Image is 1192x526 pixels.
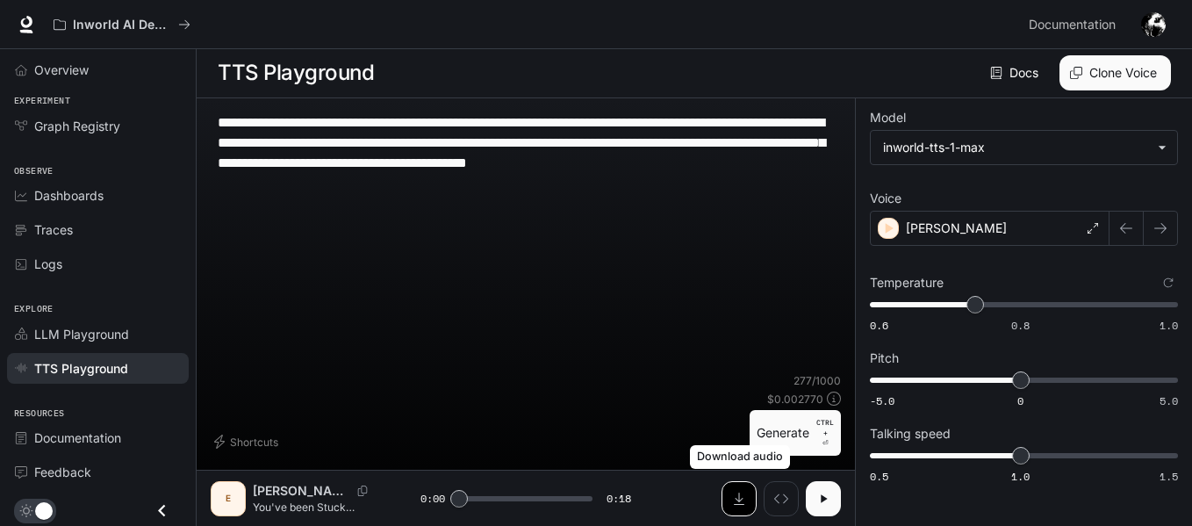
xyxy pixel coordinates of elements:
[1160,469,1178,484] span: 1.5
[7,214,189,245] a: Traces
[218,55,374,90] h1: TTS Playground
[1011,318,1030,333] span: 0.8
[34,61,89,79] span: Overview
[883,139,1149,156] div: inworld-tts-1-max
[871,131,1177,164] div: inworld-tts-1-max
[690,445,790,469] div: Download audio
[34,255,62,273] span: Logs
[607,490,631,508] span: 0:18
[870,428,951,440] p: Talking speed
[7,54,189,85] a: Overview
[1011,469,1030,484] span: 1.0
[1017,393,1023,408] span: 0
[1059,55,1171,90] button: Clone Voice
[870,277,944,289] p: Temperature
[35,501,53,520] span: Dark mode toggle
[420,490,445,508] span: 0:00
[34,429,121,447] span: Documentation
[7,422,189,453] a: Documentation
[46,7,198,42] button: All workspaces
[816,417,834,438] p: CTRL +
[34,359,128,378] span: TTS Playground
[7,111,189,141] a: Graph Registry
[34,117,120,135] span: Graph Registry
[34,220,73,239] span: Traces
[34,186,104,205] span: Dashboards
[7,457,189,487] a: Feedback
[906,220,1007,237] p: [PERSON_NAME]
[253,500,378,515] p: You've been Stuck staring at a blank page. [MEDICAL_DATA] stealing your flow. In the noise of 202...
[1159,273,1178,292] button: Reset to default
[350,486,375,496] button: Copy Voice ID
[1160,318,1178,333] span: 1.0
[7,319,189,349] a: LLM Playground
[211,428,285,456] button: Shortcuts
[987,55,1045,90] a: Docs
[750,410,841,456] button: GenerateCTRL +⏎
[7,180,189,211] a: Dashboards
[764,481,799,516] button: Inspect
[870,352,899,364] p: Pitch
[7,249,189,279] a: Logs
[253,482,350,500] p: [PERSON_NAME]
[870,393,894,408] span: -5.0
[870,192,901,205] p: Voice
[870,469,888,484] span: 0.5
[1141,12,1166,37] img: User avatar
[214,485,242,513] div: E
[816,417,834,449] p: ⏎
[7,353,189,384] a: TTS Playground
[73,18,171,32] p: Inworld AI Demos
[722,481,757,516] button: Download audio
[1160,393,1178,408] span: 5.0
[870,112,906,124] p: Model
[34,463,91,481] span: Feedback
[34,325,129,343] span: LLM Playground
[1136,7,1171,42] button: User avatar
[1029,14,1116,36] span: Documentation
[870,318,888,333] span: 0.6
[1022,7,1129,42] a: Documentation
